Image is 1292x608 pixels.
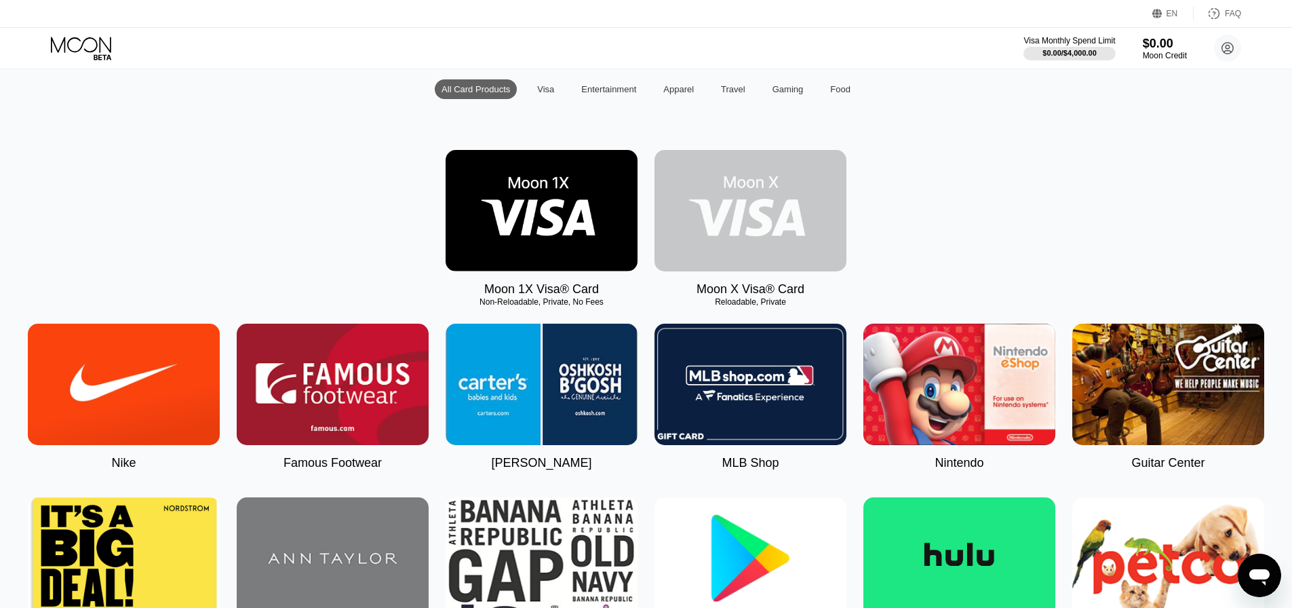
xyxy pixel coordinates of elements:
[663,84,694,94] div: Apparel
[1225,9,1241,18] div: FAQ
[1238,554,1281,597] iframe: Button to launch messaging window
[823,79,857,99] div: Food
[1167,9,1178,18] div: EN
[766,79,810,99] div: Gaming
[435,79,517,99] div: All Card Products
[721,84,745,94] div: Travel
[530,79,561,99] div: Visa
[283,456,382,470] div: Famous Footwear
[111,456,136,470] div: Nike
[446,297,638,307] div: Non-Reloadable, Private, No Fees
[830,84,850,94] div: Food
[491,456,591,470] div: [PERSON_NAME]
[1152,7,1194,20] div: EN
[772,84,804,94] div: Gaming
[1131,456,1205,470] div: Guitar Center
[657,79,701,99] div: Apparel
[722,456,779,470] div: MLB Shop
[1042,49,1097,57] div: $0.00 / $4,000.00
[581,84,636,94] div: Entertainment
[714,79,752,99] div: Travel
[442,84,510,94] div: All Card Products
[1143,51,1187,60] div: Moon Credit
[1143,37,1187,51] div: $0.00
[697,282,804,297] div: Moon X Visa® Card
[574,79,643,99] div: Entertainment
[537,84,554,94] div: Visa
[654,297,846,307] div: Reloadable, Private
[484,282,599,297] div: Moon 1X Visa® Card
[1143,37,1187,60] div: $0.00Moon Credit
[1023,36,1115,45] div: Visa Monthly Spend Limit
[935,456,983,470] div: Nintendo
[1023,36,1115,60] div: Visa Monthly Spend Limit$0.00/$4,000.00
[1194,7,1241,20] div: FAQ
